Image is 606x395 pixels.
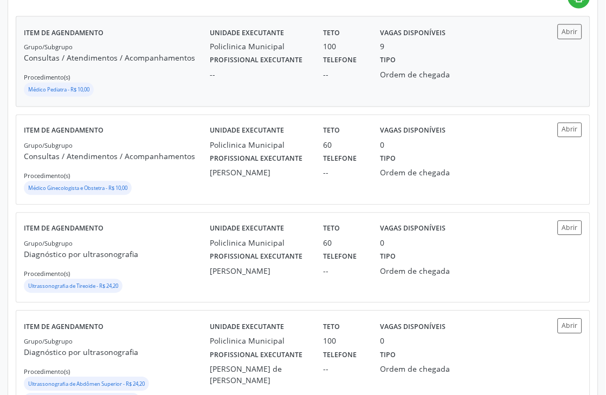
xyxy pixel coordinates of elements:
[210,238,308,249] div: Policlinica Municipal
[324,123,340,140] label: Teto
[381,266,450,277] div: Ordem de chegada
[381,364,450,375] div: Ordem de chegada
[24,74,70,82] small: Procedimento(s)
[24,240,73,248] small: Grupo/Subgrupo
[210,140,308,151] div: Policlinica Municipal
[324,140,365,151] div: 60
[210,123,284,140] label: Unidade executante
[210,151,302,168] label: Profissional executante
[381,335,385,347] div: 0
[381,347,396,364] label: Tipo
[381,319,446,335] label: Vagas disponíveis
[381,249,396,266] label: Tipo
[381,140,385,151] div: 0
[381,221,446,238] label: Vagas disponíveis
[381,123,446,140] label: Vagas disponíveis
[324,167,365,179] div: --
[558,123,582,137] button: Abrir
[24,52,210,64] p: Consultas / Atendimentos / Acompanhamentos
[381,167,450,179] div: Ordem de chegada
[210,319,284,335] label: Unidade executante
[324,151,357,168] label: Telefone
[381,238,385,249] div: 0
[28,283,118,290] small: Ultrassonografia de Tireoide - R$ 24,20
[210,266,308,277] div: [PERSON_NAME]
[324,41,365,52] div: 100
[210,24,284,41] label: Unidade executante
[24,151,210,162] p: Consultas / Atendimentos / Acompanhamentos
[28,87,89,94] small: Médico Pediatra - R$ 10,00
[324,24,340,41] label: Teto
[24,338,73,346] small: Grupo/Subgrupo
[24,368,70,376] small: Procedimento(s)
[381,41,385,52] div: 9
[324,69,365,81] div: --
[210,364,308,386] div: [PERSON_NAME] de [PERSON_NAME]
[210,52,302,69] label: Profissional executante
[210,167,308,179] div: [PERSON_NAME]
[558,221,582,235] button: Abrir
[324,221,340,238] label: Teto
[381,151,396,168] label: Tipo
[324,335,365,347] div: 100
[210,221,284,238] label: Unidade executante
[324,266,365,277] div: --
[210,41,308,52] div: Policlinica Municipal
[28,381,145,388] small: Ultrassonografia de Abdômen Superior - R$ 24,20
[324,52,357,69] label: Telefone
[28,185,127,192] small: Médico Ginecologista e Obstetra - R$ 10,00
[24,123,104,140] label: Item de agendamento
[210,347,302,364] label: Profissional executante
[324,364,365,375] div: --
[210,249,302,266] label: Profissional executante
[381,52,396,69] label: Tipo
[24,249,210,260] p: Diagnóstico por ultrasonografia
[324,347,357,364] label: Telefone
[24,319,104,335] label: Item de agendamento
[24,24,104,41] label: Item de agendamento
[24,172,70,180] small: Procedimento(s)
[210,69,308,81] div: --
[24,142,73,150] small: Grupo/Subgrupo
[324,319,340,335] label: Teto
[558,24,582,39] button: Abrir
[381,69,450,81] div: Ordem de chegada
[324,249,357,266] label: Telefone
[24,221,104,238] label: Item de agendamento
[24,347,210,358] p: Diagnóstico por ultrasonografia
[381,24,446,41] label: Vagas disponíveis
[558,319,582,333] button: Abrir
[24,43,73,51] small: Grupo/Subgrupo
[324,238,365,249] div: 60
[24,270,70,278] small: Procedimento(s)
[210,335,308,347] div: Policlinica Municipal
